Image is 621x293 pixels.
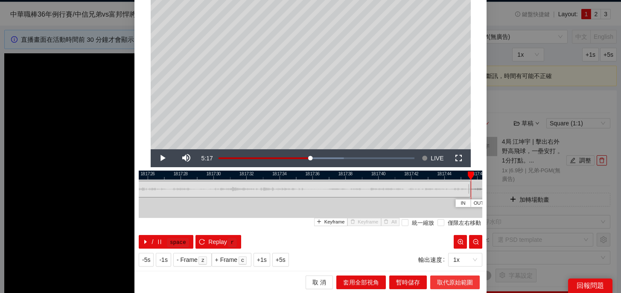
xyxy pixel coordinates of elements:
[173,253,212,267] button: - Framez
[419,149,446,167] button: Seek to live, currently behind live
[336,276,386,289] button: 套用全部視角
[568,278,612,293] div: 回報問題
[447,149,471,167] button: Fullscreen
[139,253,154,267] button: -5s
[312,278,326,287] span: 取 消
[139,235,193,249] button: caret-right/pausespace
[177,255,198,264] span: - Frame
[461,200,465,207] span: IN
[473,239,479,246] span: zoom-out
[175,149,198,167] button: Mute
[143,239,149,246] span: caret-right
[239,256,247,265] kbd: c
[396,278,420,287] span: 暫時儲存
[157,239,163,246] span: pause
[142,255,150,264] span: -5s
[254,253,270,267] button: +1s
[201,155,213,162] span: 5:17
[219,157,415,159] div: Progress Bar
[215,255,238,264] span: + Frame
[152,237,154,247] span: /
[199,239,205,246] span: reload
[159,255,167,264] span: -1s
[195,235,241,249] button: reloadReplayr
[408,219,437,228] span: 統一縮放
[317,219,321,225] span: plus
[198,256,207,265] kbd: z
[324,218,345,226] span: Keyframe
[381,218,399,226] button: deleteAll
[437,278,473,287] span: 取代原始範圍
[212,253,251,267] button: + Framec
[156,253,171,267] button: -1s
[444,219,484,228] span: 僅限左右移動
[314,218,348,226] button: plusKeyframe
[474,200,484,207] span: OUT
[454,235,467,249] button: zoom-in
[430,276,480,289] button: 取代原始範圍
[469,235,482,249] button: zoom-out
[272,253,289,267] button: +5s
[347,218,381,226] button: deleteKeyframe
[431,149,443,167] span: LIVE
[306,276,333,289] button: 取 消
[343,278,379,287] span: 套用全部視角
[418,253,448,267] label: 輸出速度
[228,238,236,247] kbd: r
[389,276,427,289] button: 暫時儲存
[276,255,286,264] span: +5s
[208,237,227,247] span: Replay
[151,149,175,167] button: Play
[453,253,477,266] span: 1x
[458,239,464,246] span: zoom-in
[455,199,471,207] button: IN
[471,199,486,207] button: OUT
[257,255,267,264] span: +1s
[167,238,189,247] kbd: space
